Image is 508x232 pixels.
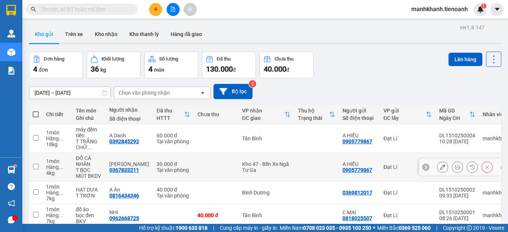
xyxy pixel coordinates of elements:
div: 0367833211 [109,167,139,173]
div: Đơn hàng [44,56,64,62]
div: 0905779867 [343,167,372,173]
span: 130.000 [206,65,233,73]
div: Thu hộ [298,108,329,114]
div: Kho 47 - Bến Xe Ngã Tư Ga [242,161,290,173]
div: Trạng thái [298,115,329,121]
span: ⚪️ [373,226,375,229]
div: Tại văn phòng [157,193,190,199]
div: Tại văn phòng [157,138,190,144]
span: ... [59,164,63,170]
div: 0818025507 [343,215,372,221]
div: Đạt Lí [383,212,432,218]
div: Đã thu [217,56,231,62]
div: máy đếm tiền [76,127,102,138]
div: 1 món [46,184,68,190]
div: Đạt Lí [383,164,432,170]
div: NHI [109,209,149,215]
div: Chi tiết [46,111,68,117]
div: đồ áo [76,206,102,212]
div: 0905779867 [343,138,372,144]
th: Toggle SortBy [435,105,479,124]
div: C PHƯƠNG [109,161,149,167]
div: Hàng thông thường [46,164,68,170]
div: VP nhận [242,108,284,114]
span: | [213,224,214,232]
button: Bộ lọc [213,84,253,99]
button: Lên hàng [448,53,482,66]
div: 08:26 [DATE] [439,215,475,221]
div: Số điện thoại [109,116,149,122]
span: ... [59,212,63,218]
button: Số lượng4món [144,52,198,78]
span: plus [153,7,158,12]
button: file-add [167,3,180,16]
button: aim [184,3,197,16]
button: Kho gửi [29,25,59,43]
div: 40.000 đ [197,212,235,218]
div: Ngày ĐH [439,115,469,121]
div: 40.000 đ [157,187,190,193]
span: kg [100,67,106,73]
div: ĐC lấy [383,115,426,121]
div: Số lượng [159,56,178,62]
strong: 0369 525 060 [399,225,431,231]
div: Chưa thu [274,56,293,62]
div: Bình Dương [242,190,290,196]
div: 30.000 đ [157,161,190,167]
img: warehouse-icon [7,48,15,56]
div: Tên món [76,108,102,114]
div: ĐỒ CÁ NHÂN [76,155,102,167]
button: Kho thanh lý [123,25,165,43]
span: manhkhanh.tienoanh [405,4,474,14]
div: DL1510250002 [439,187,475,193]
span: 1 [482,3,485,9]
img: warehouse-icon [7,166,15,174]
div: A Danh [109,133,149,138]
div: A HIẾU [343,161,376,167]
div: Tại văn phòng [157,167,190,173]
span: Hỗ trợ kỹ thuật: [139,224,208,232]
div: 0816434346 [109,193,139,199]
img: logo-vxr [6,5,16,16]
div: bọc đen BKV [76,212,102,224]
div: Ghi chú [76,115,102,121]
div: Chưa thu [197,111,235,117]
div: T TRẮNG CHỮ XANH DV BBC [76,138,102,150]
sup: 1 [14,165,16,167]
img: icon-new-feature [477,6,484,13]
div: 1 món [46,158,68,164]
div: T BỌC MÚT BKDV [76,167,102,179]
div: VP gửi [383,108,426,114]
div: T TRƠN [76,193,102,199]
button: caret-down [491,3,504,16]
div: Khối lượng [102,56,124,62]
span: search [31,7,36,12]
div: DL1510250001 [439,209,475,215]
div: A HIẾU [343,133,376,138]
div: Chọn văn phòng nhận [119,89,170,97]
th: Toggle SortBy [238,105,294,124]
button: Đã thu130.000đ [202,52,256,78]
div: Mã GD [439,108,469,114]
strong: 0708 023 035 - 0935 103 250 [303,225,371,231]
div: Tân Bình [242,212,290,218]
div: DL1510250004 [439,133,475,138]
div: Hàng thông thường [46,190,68,196]
span: món [154,67,164,73]
div: Đã thu [157,108,184,114]
div: HẠT DƯA [76,187,102,193]
span: Cung cấp máy in - giấy in: [220,224,278,232]
div: 4 kg [46,170,68,176]
div: 1 món [46,130,68,135]
svg: open [200,90,206,96]
span: đ [286,67,289,73]
span: 40.000 [264,65,286,73]
sup: 2 [249,80,256,88]
div: A Ân [109,187,149,193]
div: 09:33 [DATE] [439,193,475,199]
button: Chưa thu40.000đ [260,52,314,78]
span: ... [59,135,63,141]
div: 18 kg [46,141,68,147]
div: Hàng thông thường [46,212,68,218]
div: Đạt Lí [383,135,432,141]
